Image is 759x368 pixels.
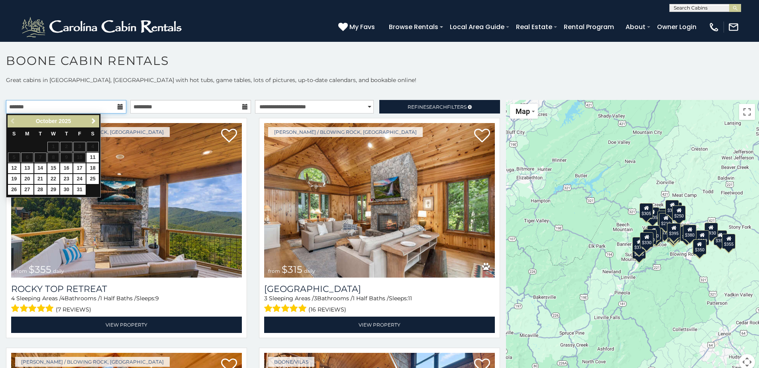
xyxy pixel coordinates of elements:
[728,22,739,33] img: mail-regular-white.png
[704,223,718,238] div: $930
[11,123,242,278] a: Rocky Top Retreat from $355 daily
[73,174,86,184] a: 24
[408,295,412,302] span: 11
[264,123,495,278] img: Chimney Island
[658,222,672,237] div: $225
[11,284,242,294] a: Rocky Top Retreat
[47,163,60,173] a: 15
[8,174,20,184] a: 19
[47,174,60,184] a: 22
[15,268,27,274] span: from
[693,239,706,254] div: $350
[714,230,727,245] div: $355
[268,268,280,274] span: from
[11,123,242,278] img: Rocky Top Retreat
[36,118,57,124] span: October
[15,357,170,367] a: [PERSON_NAME] / Blowing Rock, [GEOGRAPHIC_DATA]
[647,225,661,241] div: $400
[314,295,317,302] span: 3
[34,185,47,195] a: 28
[426,104,447,110] span: Search
[100,295,136,302] span: 1 Half Baths /
[61,295,65,302] span: 4
[53,268,64,274] span: daily
[91,131,94,137] span: Saturday
[29,264,51,275] span: $355
[86,174,99,184] a: 25
[349,22,375,32] span: My Favs
[560,20,618,34] a: Rental Program
[657,211,671,226] div: $460
[73,185,86,195] a: 31
[645,229,658,244] div: $325
[268,127,423,137] a: [PERSON_NAME] / Blowing Rock, [GEOGRAPHIC_DATA]
[282,264,302,275] span: $315
[264,295,267,302] span: 3
[20,15,185,39] img: White-1-2.png
[722,234,736,249] div: $355
[34,163,47,173] a: 14
[21,163,33,173] a: 13
[653,20,700,34] a: Owner Login
[264,284,495,294] a: [GEOGRAPHIC_DATA]
[657,208,671,223] div: $565
[86,163,99,173] a: 18
[8,185,20,195] a: 26
[264,123,495,278] a: Chimney Island from $315 daily
[86,153,99,162] a: 11
[408,104,467,110] span: Refine Filters
[512,20,556,34] a: Real Estate
[633,237,646,252] div: $375
[65,131,68,137] span: Thursday
[659,213,673,228] div: $210
[11,317,242,333] a: View Property
[21,174,33,184] a: 20
[510,104,538,119] button: Change map style
[353,295,389,302] span: 1 Half Baths /
[47,185,60,195] a: 29
[11,295,15,302] span: 4
[379,100,500,114] a: RefineSearchFilters
[338,22,377,32] a: My Favs
[304,268,315,274] span: daily
[155,295,159,302] span: 9
[516,107,530,115] span: Map
[643,229,657,245] div: $400
[474,128,490,145] a: Add to favorites
[60,174,73,184] a: 23
[56,304,91,315] span: (7 reviews)
[308,304,346,315] span: (16 reviews)
[739,104,755,120] button: Toggle fullscreen view
[683,225,696,240] div: $380
[708,22,720,33] img: phone-regular-white.png
[640,203,653,218] div: $305
[11,294,242,315] div: Sleeping Areas / Bathrooms / Sleeps:
[667,223,681,238] div: $395
[385,20,442,34] a: Browse Rentals
[60,163,73,173] a: 16
[78,131,81,137] span: Friday
[25,131,29,137] span: Monday
[59,118,71,124] span: 2025
[446,20,508,34] a: Local Area Guide
[673,206,686,221] div: $250
[264,294,495,315] div: Sleeping Areas / Bathrooms / Sleeps:
[12,131,16,137] span: Sunday
[696,230,709,245] div: $299
[39,131,42,137] span: Tuesday
[640,232,654,247] div: $330
[221,128,237,145] a: Add to favorites
[622,20,649,34] a: About
[264,317,495,333] a: View Property
[264,284,495,294] h3: Chimney Island
[666,200,679,215] div: $320
[34,174,47,184] a: 21
[88,116,98,126] a: Next
[268,357,314,367] a: Boone/Vilas
[21,185,33,195] a: 27
[8,163,20,173] a: 12
[51,131,56,137] span: Wednesday
[60,185,73,195] a: 30
[90,118,97,124] span: Next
